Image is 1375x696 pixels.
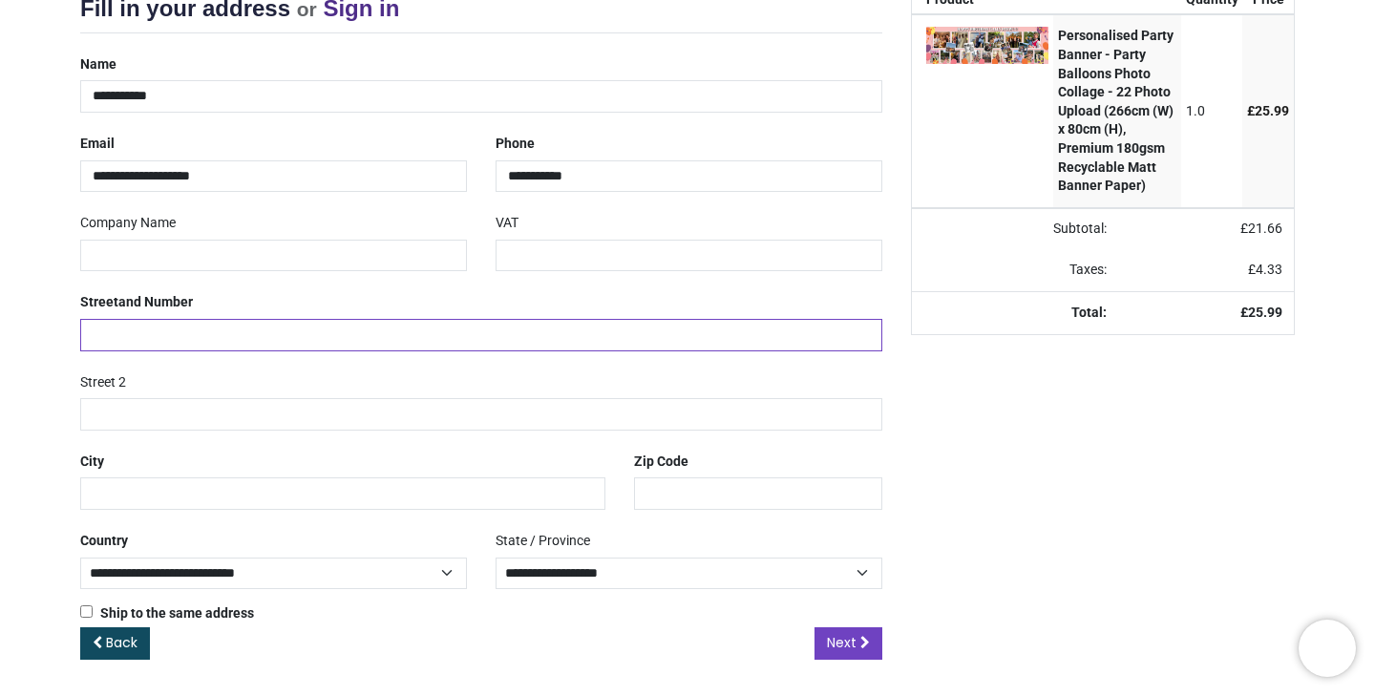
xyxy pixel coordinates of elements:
label: Zip Code [634,446,688,478]
a: Next [814,627,882,660]
span: 4.33 [1256,262,1282,277]
td: Subtotal: [912,208,1118,250]
strong: Total: [1071,305,1107,320]
strong: £ [1240,305,1282,320]
label: Phone [496,128,535,160]
a: Back [80,627,150,660]
span: Next [827,633,857,652]
span: £ [1247,103,1289,118]
label: Ship to the same address [80,604,254,623]
td: Taxes: [912,249,1118,291]
span: 25.99 [1255,103,1289,118]
label: Country [80,525,128,558]
label: City [80,446,104,478]
span: 21.66 [1248,221,1282,236]
span: £ [1240,221,1282,236]
img: FwIn1322wIIyAAAAAElFTkSuQmCC [926,27,1048,63]
span: £ [1248,262,1282,277]
label: Email [80,128,115,160]
span: 25.99 [1248,305,1282,320]
iframe: Brevo live chat [1299,620,1356,677]
span: and Number [118,294,193,309]
input: Ship to the same address [80,605,93,618]
label: Street 2 [80,367,126,399]
label: VAT [496,207,518,240]
span: Back [106,633,137,652]
label: Name [80,49,116,81]
label: Company Name [80,207,176,240]
label: State / Province [496,525,590,558]
div: 1.0 [1186,102,1238,121]
label: Street [80,286,193,319]
strong: Personalised Party Banner - Party Balloons Photo Collage - 22 Photo Upload (266cm (W) x 80cm (H),... [1058,28,1174,193]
